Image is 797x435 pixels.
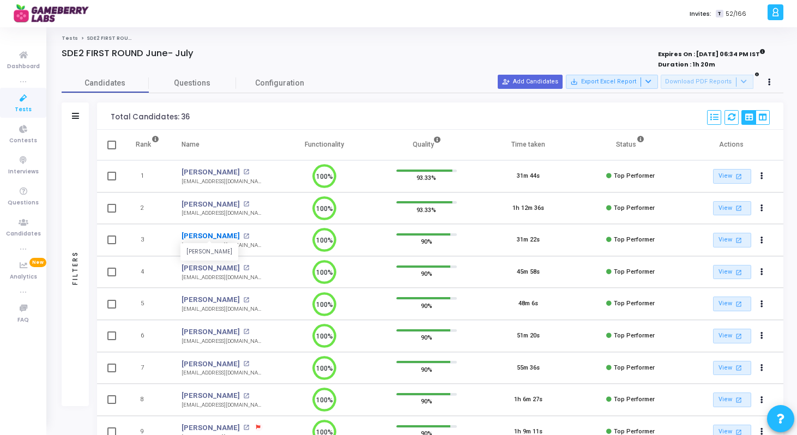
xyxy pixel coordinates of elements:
span: Candidates [6,229,41,239]
span: Tests [15,105,32,114]
mat-icon: open_in_new [734,395,743,404]
a: [PERSON_NAME] [182,359,240,370]
span: Configuration [255,77,304,89]
a: View [713,169,751,184]
button: Actions [754,264,770,280]
button: Add Candidates [498,75,563,89]
span: Questions [8,198,39,208]
td: 1 [124,160,171,192]
nav: breadcrumb [62,35,783,42]
mat-icon: open_in_new [243,297,249,303]
th: Rank [124,130,171,160]
span: Top Performer [614,268,655,275]
a: [PERSON_NAME] [182,294,240,305]
div: 55m 36s [517,364,540,373]
td: 2 [124,192,171,225]
mat-icon: open_in_new [734,235,743,245]
span: Top Performer [614,364,655,371]
span: 93.33% [416,172,436,183]
a: View [713,361,751,376]
a: [PERSON_NAME] [182,327,240,337]
mat-icon: open_in_new [243,329,249,335]
td: 7 [124,352,171,384]
a: View [713,265,751,280]
strong: Duration : 1h 20m [658,60,715,69]
a: Tests [62,35,78,41]
a: [PERSON_NAME] [182,422,240,433]
span: Top Performer [614,236,655,243]
h4: SDE2 FIRST ROUND June- July [62,48,194,59]
span: Contests [9,136,37,146]
a: View [713,329,751,343]
div: [EMAIL_ADDRESS][DOMAIN_NAME] [182,401,263,409]
button: Actions [754,169,770,184]
mat-icon: open_in_new [734,331,743,341]
td: 6 [124,320,171,352]
span: T [716,10,723,18]
a: View [713,233,751,247]
th: Functionality [274,130,376,160]
td: 8 [124,384,171,416]
mat-icon: open_in_new [243,361,249,367]
button: Actions [754,392,770,408]
span: SDE2 FIRST ROUND June- July [87,35,165,41]
span: Questions [149,77,236,89]
span: Analytics [10,273,37,282]
mat-icon: open_in_new [734,363,743,372]
mat-icon: save_alt [570,78,578,86]
div: Name [182,138,200,150]
mat-icon: open_in_new [243,169,249,175]
td: 5 [124,288,171,320]
div: [EMAIL_ADDRESS][DOMAIN_NAME] [182,274,263,282]
button: Actions [754,297,770,312]
div: Time taken [511,138,545,150]
div: [EMAIL_ADDRESS][DOMAIN_NAME] [182,241,263,250]
span: 93.33% [416,204,436,215]
button: Actions [754,329,770,344]
img: logo [14,3,95,25]
th: Status [579,130,681,160]
span: FAQ [17,316,29,325]
mat-icon: open_in_new [734,172,743,181]
a: [PERSON_NAME] [182,390,240,401]
th: Actions [681,130,783,160]
mat-icon: open_in_new [734,268,743,277]
span: Interviews [8,167,39,177]
span: New [29,258,46,267]
div: 1h 12m 36s [512,204,544,213]
span: 90% [421,364,432,374]
a: [PERSON_NAME] [182,167,240,178]
button: Export Excel Report [566,75,658,89]
div: Total Candidates: 36 [111,113,190,122]
div: View Options [741,110,770,125]
a: [PERSON_NAME] [182,199,240,210]
mat-icon: open_in_new [243,265,249,271]
span: Top Performer [614,332,655,339]
td: 3 [124,224,171,256]
div: 1h 6m 27s [514,395,542,404]
div: [EMAIL_ADDRESS][DOMAIN_NAME] [182,337,263,346]
button: Download PDF Reports [661,75,753,89]
span: 52/166 [726,9,746,19]
mat-icon: open_in_new [243,201,249,207]
div: [PERSON_NAME] [180,244,238,261]
div: [EMAIL_ADDRESS][DOMAIN_NAME] [182,209,263,217]
div: [EMAIL_ADDRESS][DOMAIN_NAME] [182,305,263,313]
span: 90% [421,236,432,247]
td: 4 [124,256,171,288]
div: [EMAIL_ADDRESS][DOMAIN_NAME] [182,369,263,377]
div: 45m 58s [517,268,540,277]
mat-icon: open_in_new [243,393,249,399]
label: Invites: [690,9,711,19]
span: 90% [421,396,432,407]
span: Top Performer [614,300,655,307]
span: 90% [421,268,432,279]
div: 51m 20s [517,331,540,341]
a: View [713,297,751,311]
a: [PERSON_NAME] [182,263,240,274]
button: Actions [754,201,770,216]
mat-icon: open_in_new [734,299,743,309]
mat-icon: open_in_new [243,425,249,431]
span: Top Performer [614,172,655,179]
